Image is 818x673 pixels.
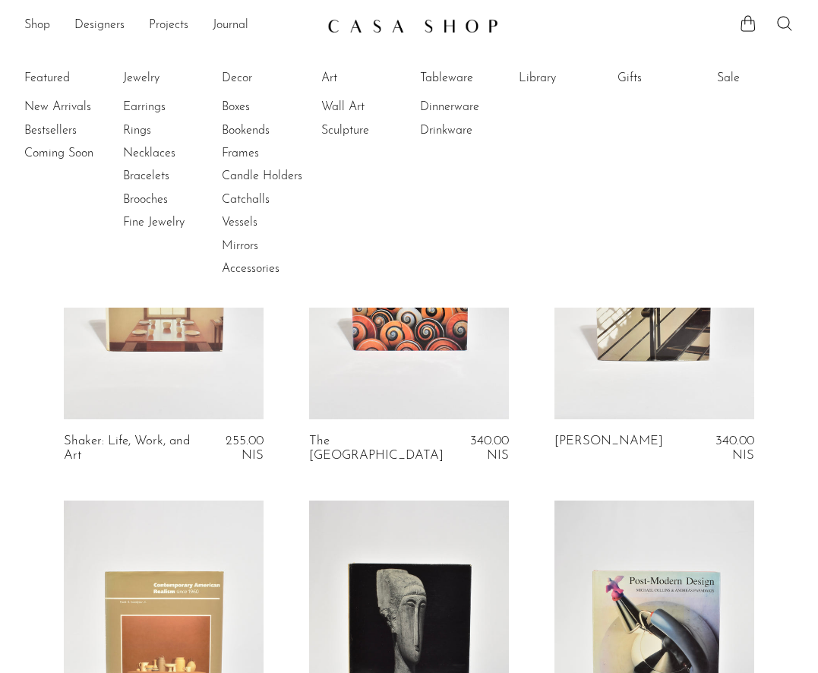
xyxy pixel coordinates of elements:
[420,99,534,115] a: Dinnerware
[222,214,336,231] a: Vessels
[420,122,534,139] a: Drinkware
[222,67,336,281] ul: Decor
[420,67,534,142] ul: Tableware
[519,70,633,87] a: Library
[24,13,315,39] ul: NEW HEADER MENU
[321,99,435,115] a: Wall Art
[321,67,435,142] ul: Art
[222,122,336,139] a: Bookends
[470,434,509,461] span: 340.00 NIS
[123,191,237,208] a: Brooches
[222,191,336,208] a: Catchalls
[123,122,237,139] a: Rings
[321,122,435,139] a: Sculpture
[617,70,731,87] a: Gifts
[222,70,336,87] a: Decor
[554,434,663,463] a: [PERSON_NAME]
[519,67,633,96] ul: Library
[24,99,138,115] a: New Arrivals
[321,70,435,87] a: Art
[226,434,264,461] span: 255.00 NIS
[24,13,315,39] nav: Desktop navigation
[24,96,138,165] ul: Featured
[149,16,188,36] a: Projects
[74,16,125,36] a: Designers
[24,16,50,36] a: Shop
[123,168,237,185] a: Bracelets
[420,70,534,87] a: Tableware
[213,16,248,36] a: Journal
[309,434,444,463] a: The [GEOGRAPHIC_DATA]
[123,67,237,235] ul: Jewelry
[64,434,194,463] a: Shaker: Life, Work, and Art
[222,238,336,254] a: Mirrors
[24,145,138,162] a: Coming Soon
[24,122,138,139] a: Bestsellers
[222,99,336,115] a: Boxes
[715,434,754,461] span: 340.00 NIS
[123,70,237,87] a: Jewelry
[222,261,336,277] a: Accessories
[617,67,731,96] ul: Gifts
[123,214,237,231] a: Fine Jewelry
[123,145,237,162] a: Necklaces
[222,145,336,162] a: Frames
[222,168,336,185] a: Candle Holders
[123,99,237,115] a: Earrings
